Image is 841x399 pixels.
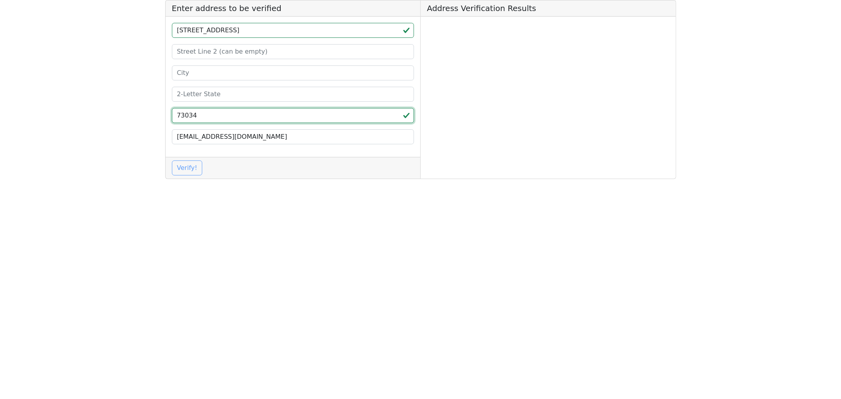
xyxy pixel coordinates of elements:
h5: Address Verification Results [421,0,676,17]
input: ZIP code 5 or 5+4 [172,108,414,123]
input: Street Line 1 [172,23,414,38]
input: City [172,65,414,80]
h5: Enter address to be verified [166,0,421,17]
input: 2-Letter State [172,87,414,102]
input: Your Email [172,129,414,144]
input: Street Line 2 (can be empty) [172,44,414,59]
